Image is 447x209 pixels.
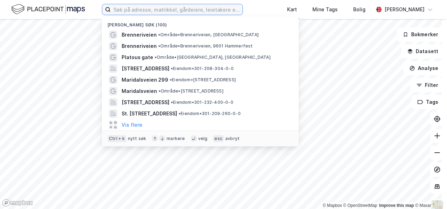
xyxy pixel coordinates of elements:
[158,32,160,37] span: •
[198,136,208,141] div: velg
[155,55,271,60] span: Område • [GEOGRAPHIC_DATA], [GEOGRAPHIC_DATA]
[122,64,169,73] span: [STREET_ADDRESS]
[179,111,181,116] span: •
[122,53,153,62] span: Platous gate
[323,203,342,208] a: Mapbox
[171,100,233,105] span: Eiendom • 301-232-400-0-0
[384,5,425,14] div: [PERSON_NAME]
[170,77,172,82] span: •
[412,95,444,109] button: Tags
[171,100,173,105] span: •
[122,98,169,107] span: [STREET_ADDRESS]
[102,17,299,29] div: [PERSON_NAME] søk (100)
[171,66,173,71] span: •
[401,44,444,58] button: Datasett
[128,136,147,141] div: nytt søk
[122,76,168,84] span: Maridalsveien 299
[171,66,234,71] span: Eiendom • 301-208-304-0-0
[287,5,297,14] div: Kart
[167,136,185,141] div: markere
[122,31,157,39] span: Brenneriveien
[312,5,338,14] div: Mine Tags
[122,42,157,50] span: Brenneriveien
[170,77,236,83] span: Eiendom • [STREET_ADDRESS]
[108,135,127,142] div: Ctrl + k
[158,43,253,49] span: Område • Brenneriveien, 9601 Hammerfest
[155,55,157,60] span: •
[213,135,224,142] div: esc
[158,88,223,94] span: Område • [STREET_ADDRESS]
[11,3,85,15] img: logo.f888ab2527a4732fd821a326f86c7f29.svg
[225,136,240,141] div: avbryt
[158,88,161,94] span: •
[410,78,444,92] button: Filter
[158,32,259,38] span: Område • Brenneriveien, [GEOGRAPHIC_DATA]
[122,87,157,95] span: Maridalsveien
[179,111,241,116] span: Eiendom • 301-209-260-0-0
[158,43,160,49] span: •
[397,27,444,42] button: Bokmerker
[122,109,177,118] span: St. [STREET_ADDRESS]
[412,175,447,209] iframe: Chat Widget
[379,203,414,208] a: Improve this map
[403,61,444,75] button: Analyse
[122,121,142,129] button: Vis flere
[353,5,365,14] div: Bolig
[412,175,447,209] div: Kontrollprogram for chat
[343,203,377,208] a: OpenStreetMap
[2,199,33,207] a: Mapbox homepage
[111,4,242,15] input: Søk på adresse, matrikkel, gårdeiere, leietakere eller personer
